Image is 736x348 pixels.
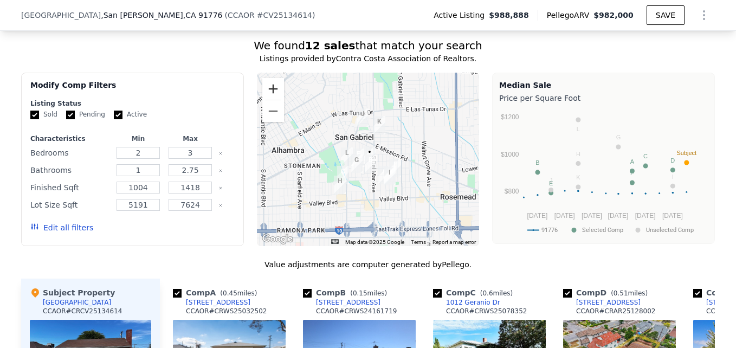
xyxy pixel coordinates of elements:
span: ( miles) [216,289,261,297]
span: CCAOR [228,11,255,20]
button: Zoom out [262,100,284,122]
div: 1012 Geranio Dr [446,298,500,307]
button: Clear [218,151,223,156]
div: Max [166,134,214,143]
button: Clear [218,169,223,173]
span: ( miles) [346,289,391,297]
div: Comp B [303,287,391,298]
span: , CA 91776 [183,11,223,20]
text: $800 [505,188,519,195]
span: $982,000 [593,11,634,20]
text: Unselected Comp [646,227,694,234]
div: 1123 Prospect Ave [351,154,363,173]
text: [DATE] [554,212,575,220]
div: Comp C [433,287,517,298]
span: , San [PERSON_NAME] [101,10,222,21]
text: Subject [676,150,696,156]
div: Listings provided by Contra Costa Association of Realtors . [21,53,715,64]
text: B [535,159,539,166]
div: Value adjustments are computer generated by Pellego . [21,259,715,270]
span: 0.15 [353,289,367,297]
label: Pending [66,110,105,119]
div: Comp D [563,287,652,298]
div: Median Sale [499,80,708,91]
div: 245 W Broadway [357,108,369,127]
div: [GEOGRAPHIC_DATA] [43,298,111,307]
div: We found that match your search [21,38,715,53]
div: Modify Comp Filters [30,80,235,99]
a: [STREET_ADDRESS] [173,298,250,307]
div: Lot Size Sqft [30,197,110,212]
span: 0.45 [223,289,237,297]
div: 1032 Prospect Ave [352,149,364,167]
div: 1128 Bilton Way [365,154,377,173]
div: CCAOR # CRWS25078352 [446,307,527,315]
div: [STREET_ADDRESS] [316,298,380,307]
svg: A chart. [499,106,708,241]
div: Finished Sqft [30,180,110,195]
button: Zoom in [262,78,284,100]
span: ( miles) [476,289,517,297]
span: # CV25134614 [257,11,312,20]
a: Terms (opens in new tab) [411,239,426,245]
text: A [630,158,635,165]
span: [GEOGRAPHIC_DATA] [21,10,101,21]
span: Map data ©2025 Google [345,239,404,245]
button: Clear [218,203,223,208]
div: CCAOR # CRAR25128002 [576,307,655,315]
div: 1136 Azalea Dr [334,176,346,194]
text: [DATE] [582,212,602,220]
div: 1015 Bilton Way [364,146,376,165]
text: I [672,173,674,180]
div: Price per Square Foot [499,91,708,106]
a: [STREET_ADDRESS] [303,298,380,307]
text: K [576,174,580,181]
div: Characteristics [30,134,110,143]
div: [STREET_ADDRESS] [576,298,641,307]
button: Keyboard shortcuts [331,239,339,244]
span: $988,888 [489,10,529,21]
span: ( miles) [606,289,652,297]
text: [DATE] [635,212,656,220]
input: Active [114,111,122,119]
text: G [616,134,621,140]
button: Clear [218,186,223,190]
strong: 12 sales [305,39,356,52]
div: Bedrooms [30,145,110,160]
a: Open this area in Google Maps (opens a new window) [260,232,295,246]
div: CCAOR # CRWS24161719 [316,307,397,315]
div: 1316 Walnut St [384,167,396,185]
div: Subject Property [30,287,115,298]
text: H [576,151,580,157]
div: Listing Status [30,99,235,108]
span: Active Listing [434,10,489,21]
img: Google [260,232,295,246]
text: J [550,177,553,184]
text: L [577,126,580,132]
text: F [630,170,634,176]
div: 1012 Geranio Dr [337,166,349,184]
button: Edit all filters [30,222,93,233]
text: [DATE] [608,212,629,220]
div: 1309 Euclid Ave [378,166,390,184]
input: Pending [66,111,75,119]
div: 219 E Main St [373,116,385,134]
label: Active [114,110,147,119]
a: [STREET_ADDRESS] [563,298,641,307]
span: 0.51 [614,289,628,297]
text: D [670,157,675,164]
span: 0.6 [482,289,493,297]
text: [DATE] [527,212,548,220]
text: E [549,180,553,186]
text: 91776 [541,227,558,234]
a: 1012 Geranio Dr [433,298,500,307]
a: Report a map error [432,239,476,245]
div: 1308 Walnut St [384,166,396,184]
div: [STREET_ADDRESS] [186,298,250,307]
text: $1000 [501,151,519,158]
input: Sold [30,111,39,119]
div: Comp A [173,287,261,298]
text: Selected Comp [582,227,623,234]
div: Bathrooms [30,163,110,178]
